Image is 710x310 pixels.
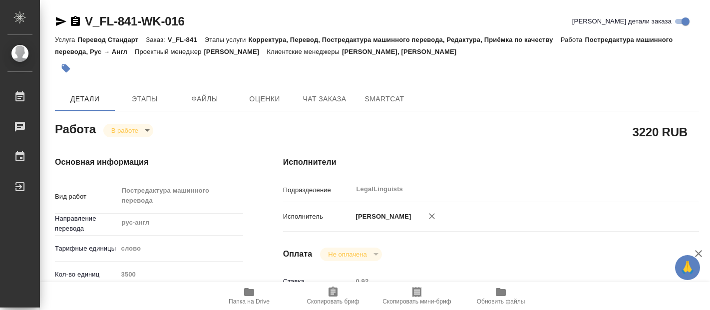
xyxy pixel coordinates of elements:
p: [PERSON_NAME], [PERSON_NAME] [342,48,464,55]
button: Добавить тэг [55,57,77,79]
p: Направление перевода [55,214,118,234]
p: Этапы услуги [205,36,249,43]
p: Ставка [283,277,353,287]
span: [PERSON_NAME] детали заказа [572,16,672,26]
button: Скопировать бриф [291,282,375,310]
p: Кол-во единиц [55,270,118,280]
p: Заказ: [146,36,167,43]
div: В работе [103,124,153,137]
h2: 3220 RUB [633,123,688,140]
p: Работа [561,36,585,43]
span: Чат заказа [301,93,349,105]
button: Скопировать ссылку [69,15,81,27]
p: Проектный менеджер [135,48,204,55]
p: Вид работ [55,192,118,202]
button: В работе [108,126,141,135]
h2: Работа [55,119,96,137]
button: Не оплачена [325,250,369,259]
p: V_FL-841 [168,36,205,43]
button: 🙏 [675,255,700,280]
div: В работе [320,248,381,261]
p: Клиентские менеджеры [267,48,342,55]
a: V_FL-841-WK-016 [85,14,185,28]
span: Обновить файлы [477,298,525,305]
span: Файлы [181,93,229,105]
h4: Основная информация [55,156,243,168]
span: SmartCat [360,93,408,105]
p: Перевод Стандарт [77,36,146,43]
h4: Исполнители [283,156,699,168]
span: Оценки [241,93,289,105]
h4: Оплата [283,248,313,260]
span: Скопировать мини-бриф [382,298,451,305]
span: Детали [61,93,109,105]
button: Скопировать ссылку для ЯМессенджера [55,15,67,27]
p: Тарифные единицы [55,244,118,254]
p: Корректура, Перевод, Постредактура машинного перевода, Редактура, Приёмка по качеству [248,36,560,43]
button: Обновить файлы [459,282,543,310]
span: Скопировать бриф [307,298,359,305]
p: [PERSON_NAME] [204,48,267,55]
input: Пустое поле [353,274,665,289]
p: Услуга [55,36,77,43]
button: Удалить исполнителя [421,205,443,227]
span: Папка на Drive [229,298,270,305]
p: Подразделение [283,185,353,195]
div: слово [118,240,243,257]
span: Этапы [121,93,169,105]
input: Пустое поле [118,267,243,282]
button: Скопировать мини-бриф [375,282,459,310]
button: Папка на Drive [207,282,291,310]
p: Исполнитель [283,212,353,222]
p: [PERSON_NAME] [353,212,411,222]
span: 🙏 [679,257,696,278]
